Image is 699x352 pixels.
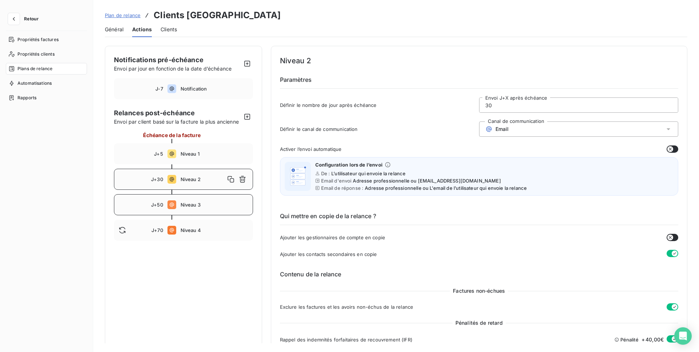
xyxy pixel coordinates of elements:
[280,212,679,225] h6: Qui mettre en copie de la relance ?
[17,95,36,101] span: Rapports
[450,287,508,295] span: Factures non-échues
[151,202,163,208] span: J+50
[181,227,248,233] span: Niveau 4
[321,185,364,191] span: Email de réponse :
[286,165,309,188] img: illustration helper email
[6,63,87,75] a: Plans de relance
[132,26,152,33] span: Actions
[280,55,679,67] h4: Niveau 2
[105,12,141,19] a: Plan de relance
[17,51,55,57] span: Propriétés clients
[495,126,509,132] span: Email
[143,131,201,139] span: Échéance de la facture
[151,176,163,182] span: J+30
[161,26,177,33] span: Clients
[280,75,679,89] h6: Paramètres
[453,319,506,327] span: Pénalités de retard
[6,48,87,60] a: Propriétés clients
[321,171,330,176] span: De :
[154,151,163,157] span: J+5
[6,34,87,45] a: Propriétés factures
[181,202,248,208] span: Niveau 3
[6,92,87,104] a: Rapports
[154,9,281,22] h3: Clients [GEOGRAPHIC_DATA]
[280,146,342,152] span: Activer l’envoi automatique
[105,12,141,18] span: Plan de relance
[280,235,386,240] span: Ajouter les gestionnaires de compte en copie
[114,108,241,118] span: Relances post-échéance
[365,185,527,191] span: Adresse professionnelle ou L’email de l’utilisateur qui envoie la relance
[155,86,163,92] span: J-7
[24,17,39,21] span: Retour
[315,162,383,168] span: Configuration lors de l’envoi
[114,65,232,72] span: Envoi par jour en fonction de la date d’échéance
[114,56,204,64] span: Notifications pré-échéance
[641,336,664,343] span: + 40,00€
[6,13,44,25] button: Retour
[17,65,52,72] span: Plans de relance
[181,151,248,157] span: Niveau 1
[331,171,406,176] span: L’utilisateur qui envoie la relance
[280,102,479,108] span: Définir le nombre de jour après échéance
[6,77,87,89] a: Automatisations
[620,337,639,343] span: Pénalité
[280,251,377,257] span: Ajouter les contacts secondaires en copie
[151,227,163,233] span: J+70
[181,86,248,92] span: Notification
[674,327,692,345] div: Open Intercom Messenger
[181,176,225,182] span: Niveau 2
[17,80,52,87] span: Automatisations
[280,270,679,279] h6: Contenu de la relance
[17,36,59,43] span: Propriétés factures
[321,178,352,184] span: Email d'envoi
[105,26,123,33] span: Général
[280,304,414,310] span: Exclure les factures et les avoirs non-échus de la relance
[280,337,412,343] span: Rappel des indemnités forfaitaires de recouvrement (IFR)
[114,118,241,125] span: Envoi par client basé sur la facture la plus ancienne
[280,126,479,132] span: Définir le canal de communication
[353,178,501,184] span: Adresse professionnelle ou [EMAIL_ADDRESS][DOMAIN_NAME]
